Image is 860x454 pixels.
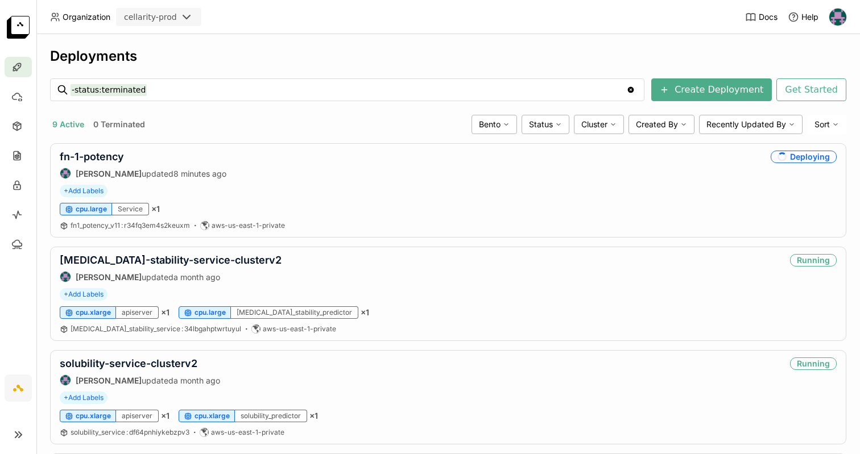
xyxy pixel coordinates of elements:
div: Running [790,357,837,370]
div: cellarity-prod [124,11,177,23]
span: cpu.large [76,205,107,214]
span: +Add Labels [60,391,108,404]
a: fn-1-potency [60,151,124,163]
span: a month ago [173,376,220,385]
div: Help [788,11,818,23]
img: Ragy [829,9,846,26]
div: apiserver [116,306,159,319]
button: 9 Active [50,117,86,132]
span: Status [529,119,553,130]
div: solubility_predictor [235,410,307,422]
span: 8 minutes ago [173,169,226,178]
button: Create Deployment [651,78,772,101]
a: [MEDICAL_DATA]_stability_service:34lbgahptwrtuyul [71,324,241,334]
strong: [PERSON_NAME] [76,169,142,178]
a: solubility-service-clusterv2 [60,357,197,369]
span: : [121,221,123,230]
span: a month ago [173,272,220,282]
div: Status [522,115,569,134]
span: aws-us-east-1-private [263,324,336,334]
img: Ragy [60,168,71,178]
img: Ragy [60,375,71,385]
input: Selected cellarity-prod. [178,12,179,23]
img: logo [7,16,30,39]
span: Cluster [581,119,607,130]
svg: Clear value [626,85,635,94]
div: [MEDICAL_DATA]_stability_predictor [231,306,358,319]
div: Cluster [574,115,624,134]
span: cpu.xlarge [76,308,111,317]
span: aws-us-east-1-private [211,428,284,437]
button: Get Started [776,78,846,101]
strong: [PERSON_NAME] [76,376,142,385]
div: Deploying [771,151,837,163]
div: Running [790,254,837,266]
div: updated [60,168,226,179]
i: loading [778,152,787,161]
div: Sort [807,115,846,134]
div: Bento [472,115,517,134]
span: cpu.xlarge [76,411,111,420]
span: +Add Labels [60,288,108,301]
span: × 1 [151,204,160,214]
input: Search [71,81,626,99]
strong: [PERSON_NAME] [76,272,142,282]
div: updated [60,374,220,386]
div: apiserver [116,410,159,422]
span: aws-us-east-1-private [212,221,285,230]
span: cpu.xlarge [195,411,230,420]
span: Organization [63,12,110,22]
span: : [126,428,128,436]
div: Service [112,203,149,215]
div: Created By [629,115,694,134]
div: updated [60,271,282,282]
span: +Add Labels [60,185,108,197]
span: × 1 [309,411,318,421]
a: fn1_potency_v11:r34fq3em4s2keuxm [71,221,190,230]
span: Sort [814,119,830,130]
span: [MEDICAL_DATA]_stability_service 34lbgahptwrtuyul [71,324,241,333]
span: Created By [636,119,678,130]
span: × 1 [161,411,169,421]
span: Docs [759,12,778,22]
span: Recently Updated By [706,119,786,130]
span: fn1_potency_v11 r34fq3em4s2keuxm [71,221,190,230]
span: cpu.large [195,308,226,317]
div: Recently Updated By [699,115,803,134]
span: Bento [479,119,501,130]
img: Ragy [60,272,71,282]
span: : [181,324,183,333]
a: [MEDICAL_DATA]-stability-service-clusterv2 [60,254,282,266]
span: × 1 [361,307,369,318]
button: 0 Terminated [91,117,147,132]
span: × 1 [161,307,169,318]
a: Docs [745,11,778,23]
span: Help [801,12,818,22]
div: Deployments [50,48,846,65]
a: solubility_service:df64pnhiykebzpv3 [71,428,189,437]
span: solubility_service df64pnhiykebzpv3 [71,428,189,436]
